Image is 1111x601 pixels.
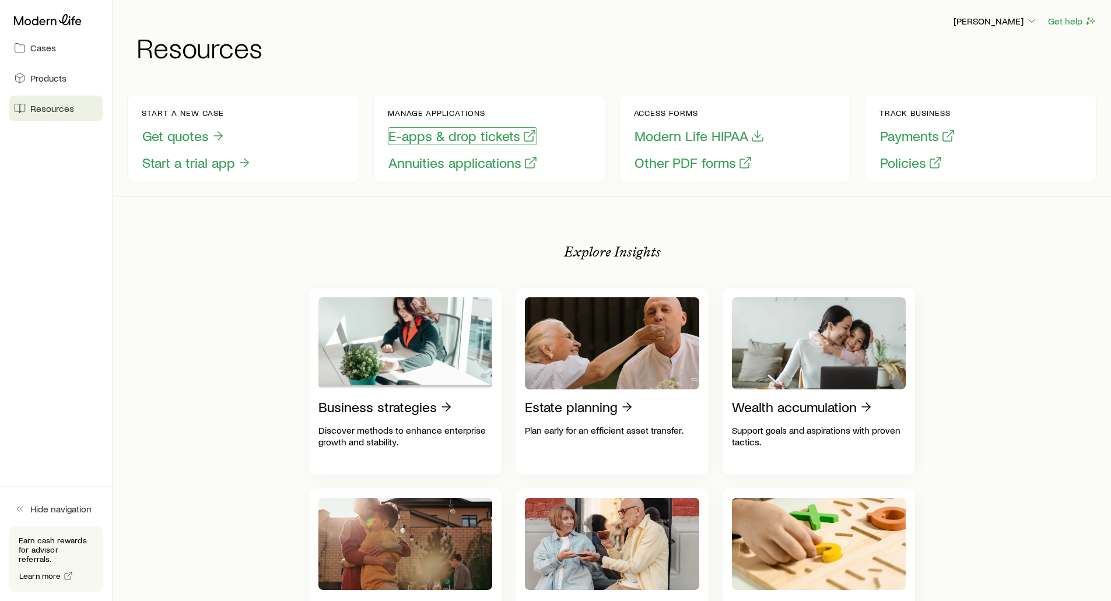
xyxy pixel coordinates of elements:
button: Get help [1047,15,1097,28]
button: E-apps & drop tickets [388,127,537,145]
img: Business strategies [318,297,493,389]
span: Learn more [19,572,61,580]
p: Wealth accumulation [732,399,857,415]
a: Cases [9,35,103,61]
button: Hide navigation [9,496,103,522]
button: Payments [879,127,956,145]
span: Cases [30,42,56,54]
a: Estate planningPlan early for an efficient asset transfer. [516,288,709,475]
a: Resources [9,96,103,121]
h1: Resources [136,33,1097,61]
p: Estate planning [525,399,618,415]
span: Resources [30,103,74,114]
a: Business strategiesDiscover methods to enhance enterprise growth and stability. [309,288,502,475]
button: Policies [879,154,943,172]
img: Product guides [732,498,906,590]
img: Wealth accumulation [732,297,906,389]
button: Other PDF forms [634,154,753,172]
p: Discover methods to enhance enterprise growth and stability. [318,424,493,448]
a: Products [9,65,103,91]
img: Estate planning [525,297,699,389]
p: Access forms [634,108,765,118]
p: Explore Insights [564,244,661,260]
span: Hide navigation [30,503,92,515]
div: Earn cash rewards for advisor referrals.Learn more [9,526,103,592]
p: Plan early for an efficient asset transfer. [525,424,699,436]
p: Support goals and aspirations with proven tactics. [732,424,906,448]
p: Start a new case [142,108,252,118]
img: Charitable giving [525,498,699,590]
p: Track business [879,108,956,118]
p: Manage applications [388,108,538,118]
button: Annuities applications [388,154,538,172]
button: Start a trial app [142,154,252,172]
p: Business strategies [318,399,437,415]
p: [PERSON_NAME] [954,15,1038,27]
button: Get quotes [142,127,226,145]
button: [PERSON_NAME] [953,15,1038,29]
a: Wealth accumulationSupport goals and aspirations with proven tactics. [723,288,916,475]
p: Earn cash rewards for advisor referrals. [19,536,93,564]
span: Products [30,72,66,84]
button: Modern Life HIPAA [634,127,765,145]
img: Retirement [318,498,493,590]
